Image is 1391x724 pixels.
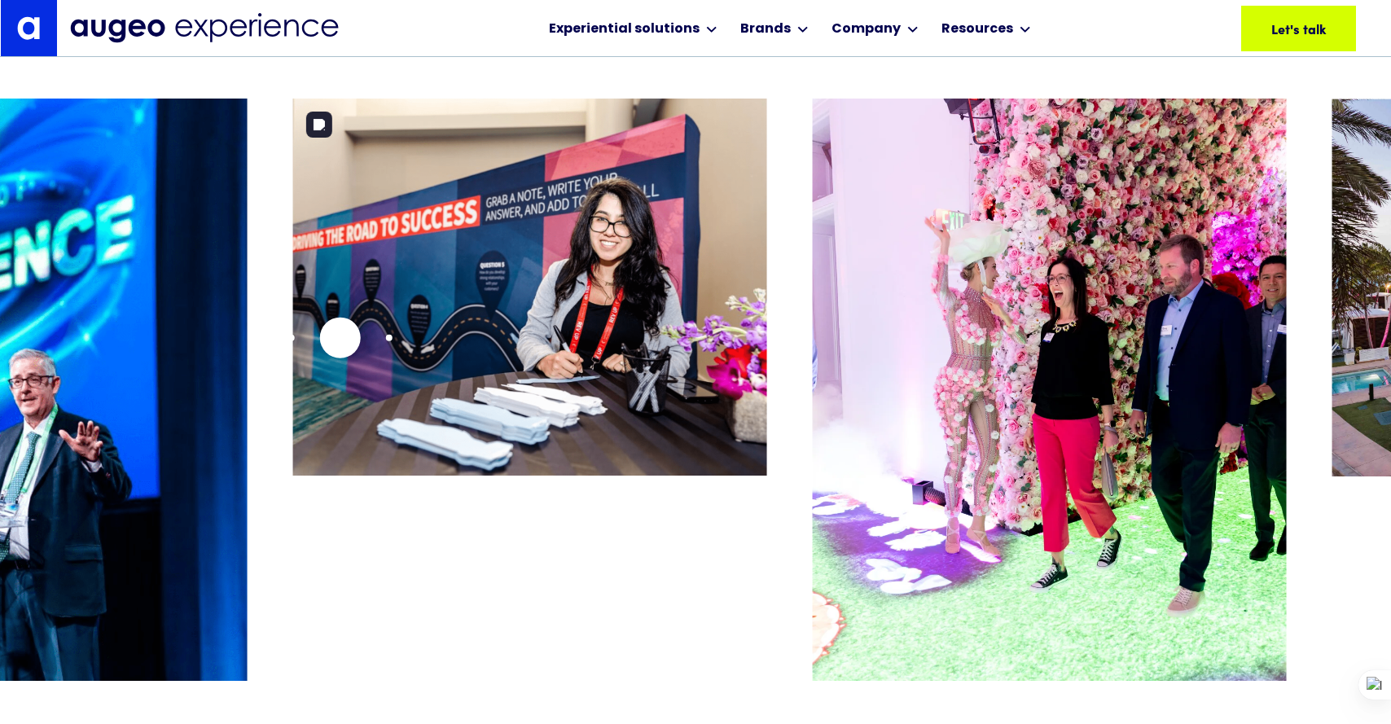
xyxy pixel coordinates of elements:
[17,16,40,39] img: Augeo's "a" monogram decorative logo in white.
[740,20,791,39] div: Brands
[832,20,901,39] div: Company
[549,20,700,39] div: Experiential solutions
[1241,6,1356,51] a: Let's talk
[813,99,1287,655] div: 11 / 26
[293,99,767,655] div: 10 / 26
[941,20,1013,39] div: Resources
[70,13,339,43] img: Augeo Experience business unit full logo in midnight blue.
